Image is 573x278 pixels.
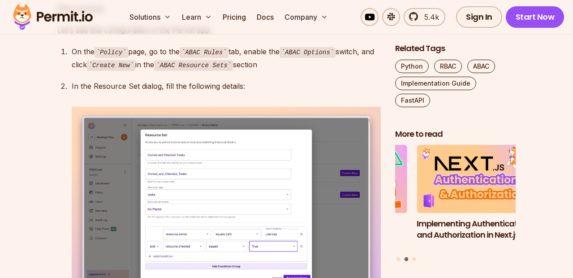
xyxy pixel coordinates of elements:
[395,129,516,140] h2: More to read
[178,8,215,26] button: Learn
[419,12,439,22] span: 5.4k
[87,60,136,71] code: Create New
[467,60,495,73] a: ABAC
[395,60,429,73] a: Python
[95,47,128,58] code: Policy
[417,145,538,213] img: Implementing Authentication and Authorization in Next.js
[280,47,336,58] code: ABAC Options
[72,45,381,71] p: On the page, go to the tab, enable the switch, and click in the section
[412,257,416,261] button: Go to slide 3
[417,145,538,252] a: Implementing Authentication and Authorization in Next.jsImplementing Authentication and Authoriza...
[253,8,277,26] a: Docs
[417,145,538,252] li: 2 of 3
[395,77,476,90] a: Implementation Guide
[417,218,538,241] h3: Implementing Authentication and Authorization in Next.js
[395,43,516,54] h2: Related Tags
[396,257,400,261] button: Go to slide 1
[404,257,408,261] button: Go to slide 2
[219,8,250,26] a: Pricing
[154,60,233,71] code: ABAC Resource Sets
[180,47,228,58] code: ABAC Rules
[281,8,332,26] button: Company
[126,8,175,26] button: Solutions
[395,94,430,107] a: FastAPI
[9,2,97,32] img: Permit logo
[72,80,381,92] p: In the Resource Set dialog, fill the following details:
[286,218,407,241] h3: Implementing Multi-Tenant RBAC in Nuxt.js
[456,6,502,28] a: Sign In
[434,60,462,73] a: RBAC
[404,8,445,26] a: 5.4k
[395,145,516,263] div: Posts
[506,6,564,28] a: Start Now
[286,145,407,252] li: 1 of 3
